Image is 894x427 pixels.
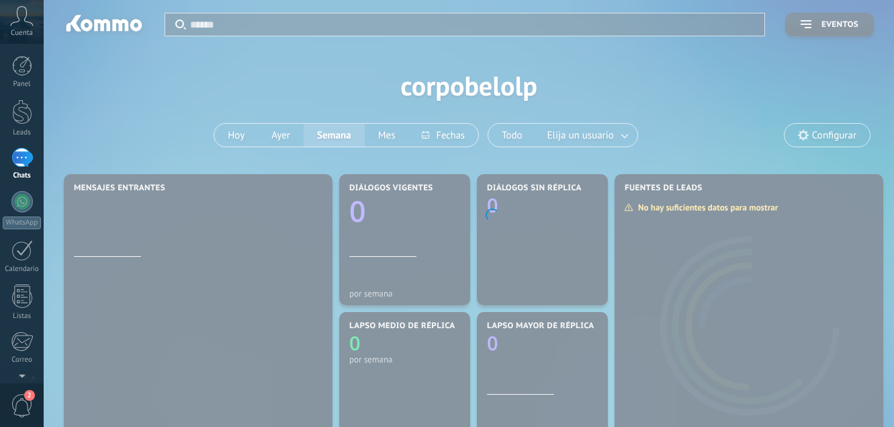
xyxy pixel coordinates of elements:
[3,217,41,229] div: WhatsApp
[3,171,42,180] div: Chats
[3,128,42,137] div: Leads
[3,356,42,364] div: Correo
[3,80,42,89] div: Panel
[3,265,42,274] div: Calendario
[24,390,35,401] span: 2
[11,29,33,38] span: Cuenta
[3,312,42,321] div: Listas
